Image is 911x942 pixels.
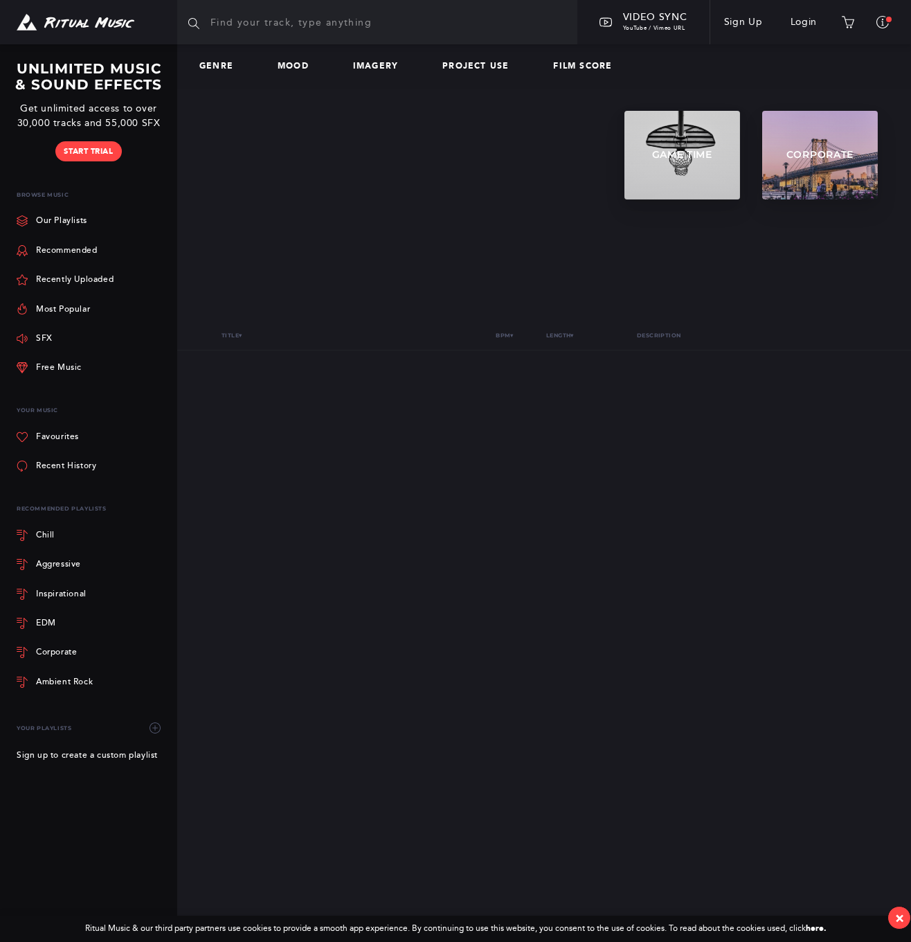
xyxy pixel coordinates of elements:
a: EDM [17,609,166,638]
p: Your Music [17,399,166,422]
a: Sign up to create a custom playlist [17,743,158,769]
div: Your Playlists [17,713,166,743]
a: Title [222,332,242,339]
div: Corporate [36,648,77,657]
a: Corporate [17,638,166,667]
span: ▾ [570,332,573,339]
a: Inspirational [17,579,166,608]
div: Ambient Rock [36,678,93,686]
a: Project Use [442,62,520,71]
a: Length [546,332,574,339]
div: Ritual Music & our third party partners use cookies to provide a smooth app experience. By contin... [85,924,827,934]
a: Corporate [762,111,878,199]
a: Game Time [624,111,740,199]
a: Film Score [553,62,623,71]
div: × [895,910,904,926]
a: Most Popular [17,294,90,323]
img: Ritual Music [17,14,134,31]
span: YouTube / Vimeo URL [623,25,685,31]
div: EDM [36,619,56,628]
a: Sign Up [710,3,777,42]
a: Recent History [17,452,96,481]
h3: UNLIMITED MUSIC & SOUND EFFECTS [11,61,166,93]
a: Login [777,3,831,42]
span: ▾ [510,332,513,339]
p: Browse Music [17,184,166,206]
span: Video Sync [623,11,687,23]
div: Inspirational [36,590,87,598]
a: Favourites [17,423,79,452]
p: Get unlimited access to over 30,000 tracks and 55,000 SFX [11,101,166,130]
a: Recently Uploaded [17,265,114,294]
a: Our Playlists [17,206,87,235]
a: Aggressive [17,550,166,579]
a: Genre [199,62,244,71]
a: Free Music [17,353,82,382]
p: Description [588,332,730,339]
a: Imagery [353,62,409,71]
a: Start Trial [55,141,121,161]
a: Bpm [496,332,514,339]
a: Recommended [17,235,98,265]
span: ▾ [239,332,242,339]
div: Chill [36,531,55,540]
div: Aggressive [36,560,81,569]
a: SFX [17,324,53,353]
div: Recommended Playlists [17,497,166,520]
a: here. [806,923,827,933]
a: Mood [278,62,320,71]
a: Ambient Rock [17,668,166,697]
a: Chill [17,521,166,550]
